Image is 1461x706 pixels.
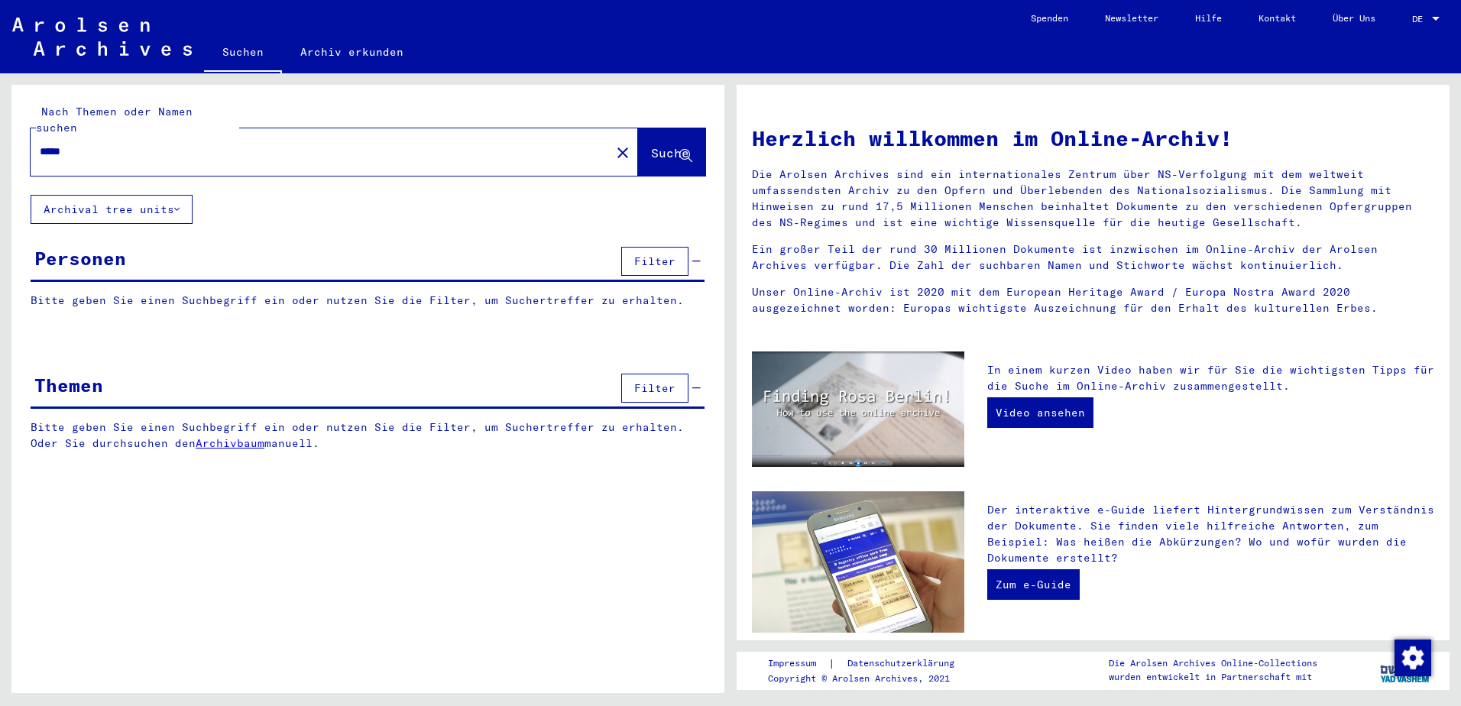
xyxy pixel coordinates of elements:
[34,371,103,399] div: Themen
[1109,656,1317,670] p: Die Arolsen Archives Online-Collections
[768,672,973,685] p: Copyright © Arolsen Archives, 2021
[752,351,964,467] img: video.jpg
[31,293,705,309] p: Bitte geben Sie einen Suchbegriff ein oder nutzen Sie die Filter, um Suchertreffer zu erhalten.
[34,245,126,272] div: Personen
[752,241,1434,274] p: Ein großer Teil der rund 30 Millionen Dokumente ist inzwischen im Online-Archiv der Arolsen Archi...
[607,137,638,167] button: Clear
[31,419,705,452] p: Bitte geben Sie einen Suchbegriff ein oder nutzen Sie die Filter, um Suchertreffer zu erhalten. O...
[651,145,689,160] span: Suche
[634,381,675,395] span: Filter
[752,167,1434,231] p: Die Arolsen Archives sind ein internationales Zentrum über NS-Verfolgung mit dem weltweit umfasse...
[36,105,193,134] mat-label: Nach Themen oder Namen suchen
[282,34,422,70] a: Archiv erkunden
[31,195,193,224] button: Archival tree units
[634,254,675,268] span: Filter
[752,491,964,633] img: eguide.jpg
[12,18,192,56] img: Arolsen_neg.svg
[1109,670,1317,684] p: wurden entwickelt in Partnerschaft mit
[987,362,1434,394] p: In einem kurzen Video haben wir für Sie die wichtigsten Tipps für die Suche im Online-Archiv zusa...
[1395,640,1431,676] img: Zustimmung ändern
[614,144,632,162] mat-icon: close
[1394,639,1430,675] div: Zustimmung ändern
[768,656,973,672] div: |
[835,656,973,672] a: Datenschutzerklärung
[752,122,1434,154] h1: Herzlich willkommen im Online-Archiv!
[1412,14,1429,24] span: DE
[621,374,688,403] button: Filter
[1377,651,1434,689] img: yv_logo.png
[987,397,1093,428] a: Video ansehen
[768,656,828,672] a: Impressum
[987,502,1434,566] p: Der interaktive e-Guide liefert Hintergrundwissen zum Verständnis der Dokumente. Sie finden viele...
[196,436,264,450] a: Archivbaum
[204,34,282,73] a: Suchen
[638,128,705,176] button: Suche
[752,284,1434,316] p: Unser Online-Archiv ist 2020 mit dem European Heritage Award / Europa Nostra Award 2020 ausgezeic...
[621,247,688,276] button: Filter
[987,569,1080,600] a: Zum e-Guide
